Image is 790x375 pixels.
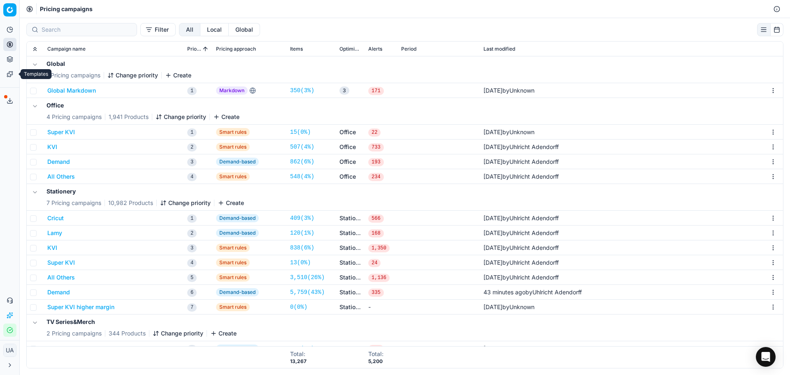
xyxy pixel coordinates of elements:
[483,229,559,237] div: by Uhlricht Adendorff
[339,259,362,267] a: Stationery
[290,288,325,296] a: 5,759(43%)
[40,5,93,13] span: Pricing campaigns
[368,289,384,297] span: 335
[483,158,559,166] div: by Uhlricht Adendorff
[216,128,250,136] span: Smart rules
[210,329,237,338] button: Create
[213,113,239,121] button: Create
[290,172,314,181] a: 548(4%)
[483,87,502,94] span: [DATE]
[4,344,16,356] span: UA
[365,300,398,314] td: -
[3,344,16,357] button: UA
[165,71,191,79] button: Create
[187,259,197,267] span: 4
[290,214,314,222] a: 409(3%)
[368,350,383,358] div: Total :
[339,46,362,52] span: Optimization groups
[339,158,362,166] a: Office
[483,273,559,282] div: by Uhlricht Adendorff
[368,274,390,282] span: 1,136
[187,128,197,137] span: 1
[47,244,57,252] button: KVI
[368,214,384,223] span: 566
[368,128,381,137] span: 22
[47,128,75,136] button: Super KVI
[47,303,114,311] button: Super KVI higher margin
[368,244,390,252] span: 1,350
[187,303,197,312] span: 7
[216,303,250,311] span: Smart rules
[109,329,146,338] span: 344 Products
[339,303,362,311] a: Stationery
[483,303,502,310] span: [DATE]
[187,158,197,166] span: 3
[368,229,384,238] span: 168
[339,229,362,237] a: Stationery
[483,229,502,236] span: [DATE]
[187,214,197,223] span: 1
[483,303,534,311] div: by Unknown
[483,214,502,221] span: [DATE]
[187,229,197,238] span: 2
[40,5,93,13] nav: breadcrumb
[290,46,303,52] span: Items
[187,87,197,95] span: 1
[339,172,362,181] a: Office
[483,244,559,252] div: by Uhlricht Adendorff
[290,143,314,151] a: 507(4%)
[290,128,311,136] a: 15(0%)
[368,345,384,353] span: 156
[290,158,314,166] a: 862(6%)
[483,143,502,150] span: [DATE]
[339,273,362,282] a: Stationery
[483,46,515,52] span: Last modified
[483,288,582,296] div: by Uhlricht Adendorff
[47,273,75,282] button: All Others
[483,214,559,222] div: by Uhlricht Adendorff
[47,143,57,151] button: KVI
[216,259,250,267] span: Smart rules
[216,214,259,222] span: Demand-based
[216,158,259,166] span: Demand-based
[47,214,64,222] button: Cricut
[216,172,250,181] span: Smart rules
[216,46,256,52] span: Pricing approach
[47,288,70,296] button: Demand
[483,173,502,180] span: [DATE]
[46,60,191,68] h5: Global
[368,46,382,52] span: Alerts
[46,113,102,121] span: 4 Pricing campaigns
[187,289,197,297] span: 6
[216,345,259,353] span: Demand-based
[187,345,197,353] span: 1
[483,128,534,136] div: by Unknown
[401,46,416,52] span: Period
[483,259,502,266] span: [DATE]
[216,288,259,296] span: Demand-based
[290,244,314,252] a: 838(6%)
[290,229,314,237] a: 120(1%)
[290,259,311,267] a: 13(0%)
[216,244,250,252] span: Smart rules
[187,143,197,151] span: 2
[483,172,559,181] div: by Uhlricht Adendorff
[30,44,40,54] button: Expand all
[46,101,239,109] h5: Office
[216,229,259,237] span: Demand-based
[47,158,70,166] button: Demand
[483,86,534,95] div: by Unknown
[216,86,248,95] span: Markdown
[160,199,211,207] button: Change priority
[368,173,384,181] span: 234
[216,143,250,151] span: Smart rules
[179,23,200,36] button: all
[140,23,176,36] button: Filter
[368,143,384,151] span: 733
[187,244,197,252] span: 3
[290,303,307,311] a: 0(0%)
[483,128,502,135] span: [DATE]
[339,128,362,136] a: Office
[47,46,86,52] span: Campaign name
[339,86,349,95] span: 3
